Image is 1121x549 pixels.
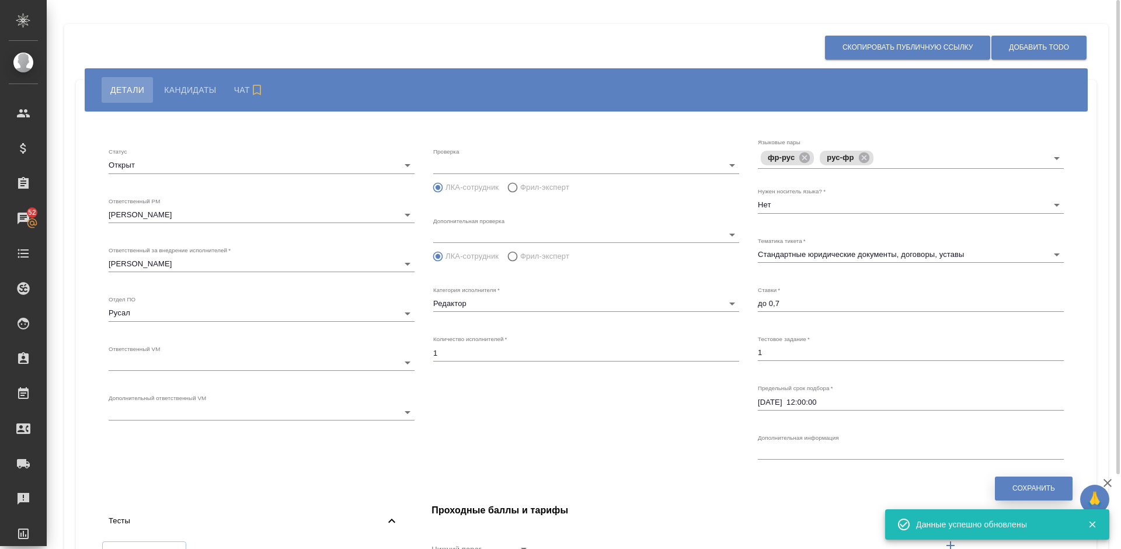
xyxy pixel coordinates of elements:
[825,36,990,60] button: Скопировать публичную ссылку
[843,43,973,53] span: Скопировать публичную ссылку
[431,503,1073,517] h4: Проходные баллы и тарифы
[758,385,833,391] label: Предельный срок подбора
[110,83,144,97] span: Детали
[433,149,459,155] label: Проверка
[758,189,826,194] label: Нужен носитель языка?
[99,508,408,534] div: Тесты
[21,207,43,218] span: 52
[1012,484,1055,494] span: Сохранить
[109,515,385,527] span: Тесты
[109,256,415,272] div: [PERSON_NAME]
[758,140,800,145] label: Языковые пары
[109,297,135,303] label: Отдел ПО
[164,83,216,97] span: Кандидаты
[109,346,160,352] label: Ответственный VM
[433,218,504,224] label: Дополнительная проверка
[761,151,814,165] div: фр-рус
[109,395,206,401] label: Дополнительный ответственный VM
[758,348,1064,357] textarea: 1
[1085,487,1105,512] span: 🙏
[109,207,415,223] div: [PERSON_NAME]
[761,153,802,162] span: фр-рус
[758,435,839,440] label: Дополнительная информация
[3,204,44,233] a: 52
[1080,485,1109,514] button: 🙏
[445,182,499,193] span: ЛКА-сотрудник
[520,251,569,262] span: Фрил-эксперт
[433,336,507,342] label: Количество исполнителей
[758,246,1064,263] div: Стандартные юридические документы, договоры, уставы
[109,157,415,173] div: Открыт
[234,83,267,97] span: Чат
[1009,43,1069,53] span: Добавить ToDo
[991,36,1087,60] button: Добавить ToDo
[109,198,160,204] label: Ответственный PM
[1080,519,1104,530] button: Закрыть
[758,197,1064,213] div: Нет
[758,238,806,244] label: Тематика тикета
[995,477,1073,501] button: Сохранить
[758,336,810,342] label: Тестовое задание
[445,251,499,262] span: ЛКА-сотрудник
[433,296,739,312] div: Редактор
[916,519,1070,530] div: Данные успешно обновлены
[109,305,415,321] div: Русал
[433,287,500,293] label: Категория исполнителя
[820,153,861,162] span: рус-фр
[1049,150,1065,166] button: Open
[109,149,127,155] label: Статус
[250,83,264,97] svg: Подписаться
[109,248,231,253] label: Ответственный за внедрение исполнителей
[820,151,873,165] div: рус-фр
[520,182,569,193] span: Фрил-эксперт
[758,287,780,293] label: Ставки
